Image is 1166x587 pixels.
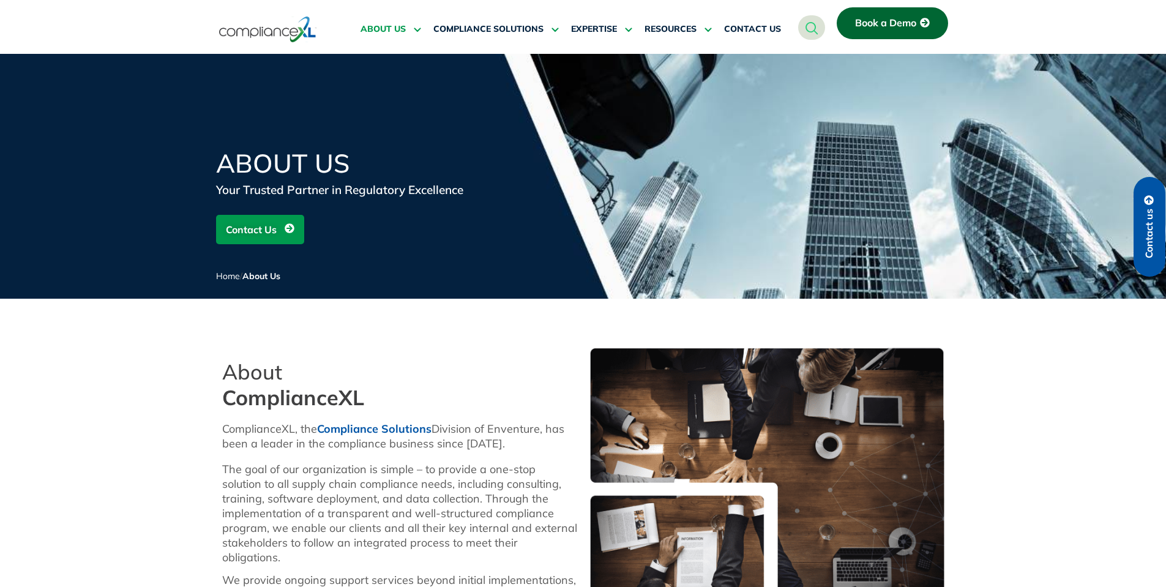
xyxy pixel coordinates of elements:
[798,15,825,40] a: navsearch-button
[216,271,240,282] a: Home
[433,15,559,44] a: COMPLIANCE SOLUTIONS
[222,359,577,411] h2: About
[361,24,406,35] span: ABOUT US
[433,24,544,35] span: COMPLIANCE SOLUTIONS
[724,15,781,44] a: CONTACT US
[724,24,781,35] span: CONTACT US
[1144,209,1155,258] span: Contact us
[222,384,364,411] span: ComplianceXL
[216,181,510,198] div: Your Trusted Partner in Regulatory Excellence
[837,7,948,39] a: Book a Demo
[571,24,617,35] span: EXPERTISE
[219,15,316,43] img: logo-one.svg
[855,18,916,29] span: Book a Demo
[216,215,304,244] a: Contact Us
[222,422,577,451] p: ComplianceXL, the Division of Enventure, has been a leader in the compliance business since [DATE].
[571,15,632,44] a: EXPERTISE
[216,151,510,176] h1: About Us
[242,271,280,282] span: About Us
[216,271,280,282] span: /
[226,218,277,241] span: Contact Us
[317,422,432,436] a: Compliance Solutions
[645,15,712,44] a: RESOURCES
[361,15,421,44] a: ABOUT US
[222,462,577,565] div: The goal of our organization is simple – to provide a one-stop solution to all supply chain compl...
[1134,177,1165,277] a: Contact us
[645,24,697,35] span: RESOURCES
